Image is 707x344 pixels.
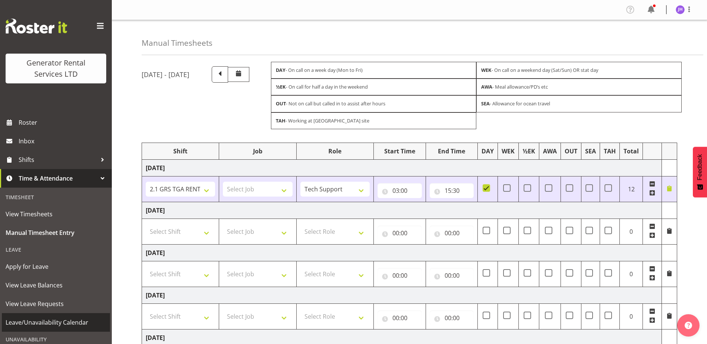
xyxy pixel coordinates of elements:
input: Click to select... [378,226,422,241]
div: - Allowance for ocean travel [476,95,682,112]
button: Feedback - Show survey [693,147,707,197]
div: Timesheet [2,189,110,205]
div: - On call on a week day (Mon to Fri) [271,62,476,79]
a: Leave/Unavailability Calendar [2,313,110,332]
input: Click to select... [430,268,474,283]
span: Leave/Unavailability Calendar [6,317,106,328]
span: Manual Timesheet Entry [6,227,106,238]
img: Rosterit website logo [6,19,67,34]
td: 12 [620,176,643,202]
span: Apply for Leave [6,261,106,272]
input: Click to select... [430,310,474,325]
div: - Meal allowance/PD’s etc [476,79,682,95]
span: Time & Attendance [19,173,97,184]
a: View Leave Balances [2,276,110,294]
span: Shifts [19,154,97,165]
div: - On call on a weekend day (Sat/Sun) OR stat day [476,62,682,79]
h5: [DATE] - [DATE] [142,70,189,79]
strong: OUT [276,100,286,107]
div: - On call for half a day in the weekend [271,79,476,95]
div: Start Time [378,147,422,156]
td: [DATE] [142,244,662,261]
div: Total [624,147,639,156]
div: Generator Rental Services LTD [13,57,99,80]
div: - Not on call but called in to assist after hours [271,95,476,112]
td: 0 [620,219,643,244]
span: Inbox [19,136,108,147]
img: james-hilhorst5206.jpg [676,5,685,14]
input: Click to select... [430,226,474,241]
div: AWA [543,147,557,156]
a: View Timesheets [2,205,110,223]
span: View Timesheets [6,208,106,220]
strong: WEK [481,67,492,73]
input: Click to select... [378,183,422,198]
input: Click to select... [430,183,474,198]
h4: Manual Timesheets [142,39,212,47]
div: Shift [146,147,215,156]
a: Manual Timesheet Entry [2,223,110,242]
a: Apply for Leave [2,257,110,276]
a: View Leave Requests [2,294,110,313]
span: Roster [19,117,108,128]
div: DAY [482,147,494,156]
strong: TAH [276,117,285,124]
div: OUT [565,147,577,156]
td: 0 [620,303,643,329]
div: Job [223,147,292,156]
td: 0 [620,261,643,287]
div: Leave [2,242,110,257]
input: Click to select... [378,310,422,325]
div: - Working at [GEOGRAPHIC_DATA] site [271,112,476,129]
img: help-xxl-2.png [685,322,692,329]
span: Feedback [697,154,703,180]
div: TAH [604,147,616,156]
div: WEK [502,147,515,156]
td: [DATE] [142,159,662,176]
div: End Time [430,147,474,156]
td: [DATE] [142,287,662,303]
strong: SEA [481,100,490,107]
strong: ½EK [276,83,286,90]
input: Click to select... [378,268,422,283]
div: ½EK [523,147,535,156]
div: Role [300,147,370,156]
span: View Leave Balances [6,280,106,291]
span: View Leave Requests [6,298,106,309]
td: [DATE] [142,202,662,219]
strong: DAY [276,67,285,73]
div: SEA [585,147,596,156]
strong: AWA [481,83,492,90]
